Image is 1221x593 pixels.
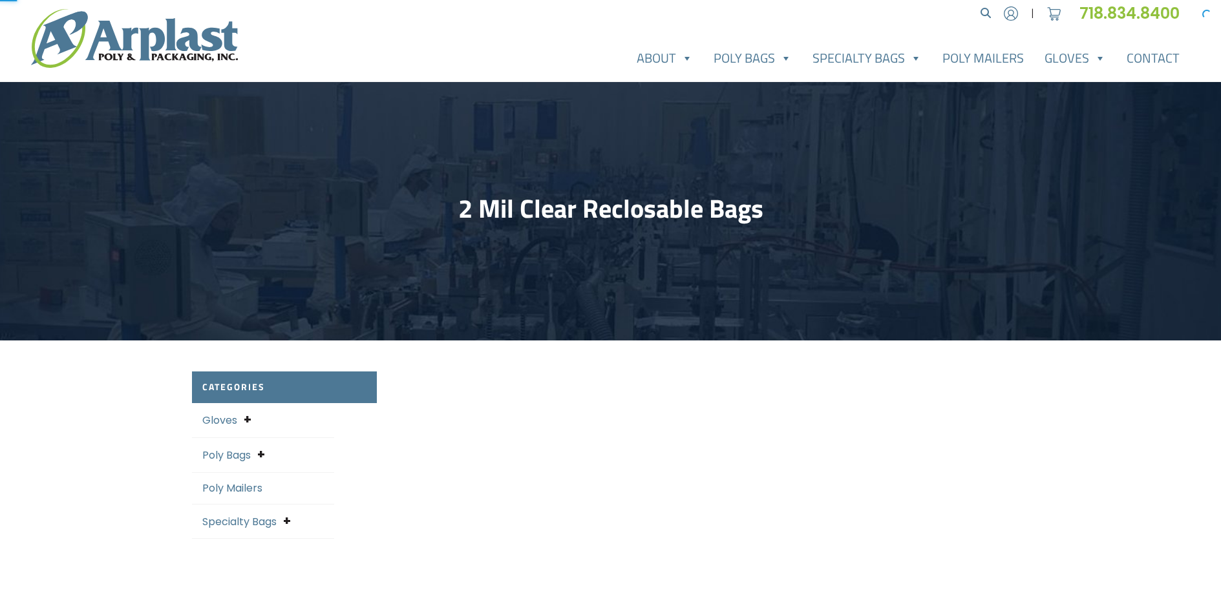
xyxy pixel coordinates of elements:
a: Poly Mailers [202,481,262,495]
a: Contact [1116,45,1190,71]
a: Poly Bags [202,448,251,463]
a: Gloves [202,413,237,428]
a: Gloves [1034,45,1116,71]
span: | [1031,6,1034,21]
a: Specialty Bags [202,514,277,529]
a: About [626,45,703,71]
a: Specialty Bags [802,45,932,71]
a: Poly Bags [703,45,802,71]
a: Poly Mailers [932,45,1034,71]
h2: Categories [192,371,377,403]
h1: 2 Mil Clear Reclosable Bags [192,193,1030,224]
a: 718.834.8400 [1079,3,1190,24]
img: logo [31,9,238,68]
